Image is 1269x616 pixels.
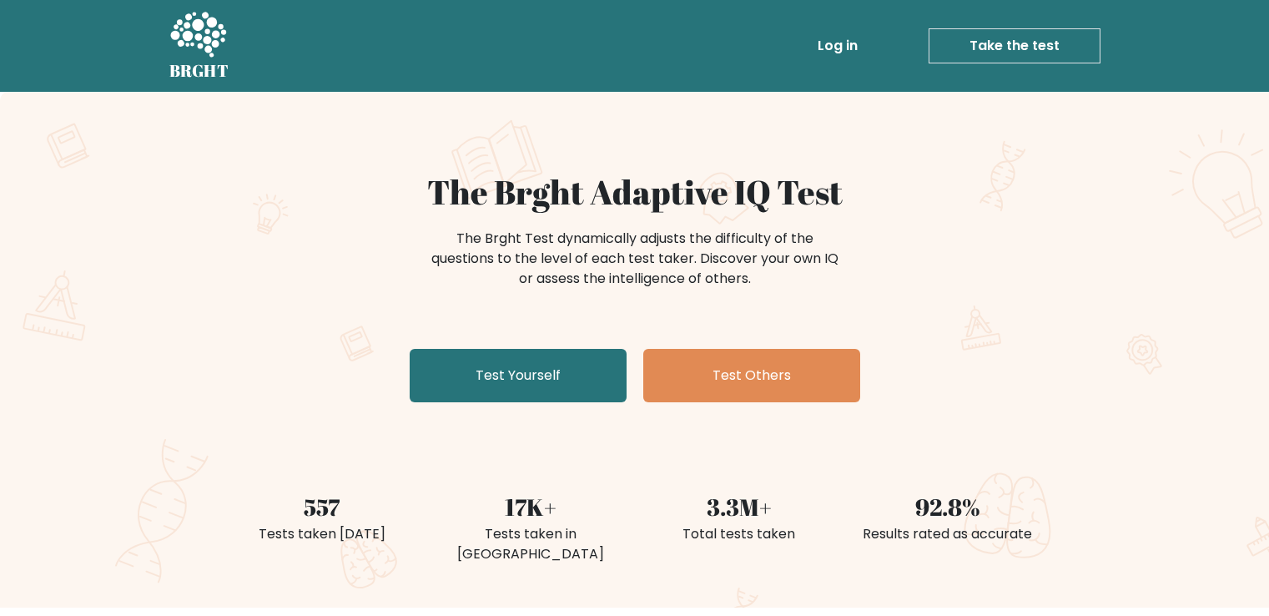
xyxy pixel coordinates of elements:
div: Tests taken [DATE] [228,524,416,544]
a: BRGHT [169,7,229,85]
h1: The Brght Adaptive IQ Test [228,172,1042,212]
div: Total tests taken [645,524,833,544]
a: Test Yourself [410,349,627,402]
div: Tests taken in [GEOGRAPHIC_DATA] [436,524,625,564]
div: Results rated as accurate [854,524,1042,544]
div: 17K+ [436,489,625,524]
div: 557 [228,489,416,524]
div: 3.3M+ [645,489,833,524]
div: 92.8% [854,489,1042,524]
a: Log in [811,29,864,63]
a: Test Others [643,349,860,402]
a: Take the test [929,28,1100,63]
h5: BRGHT [169,61,229,81]
div: The Brght Test dynamically adjusts the difficulty of the questions to the level of each test take... [426,229,843,289]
